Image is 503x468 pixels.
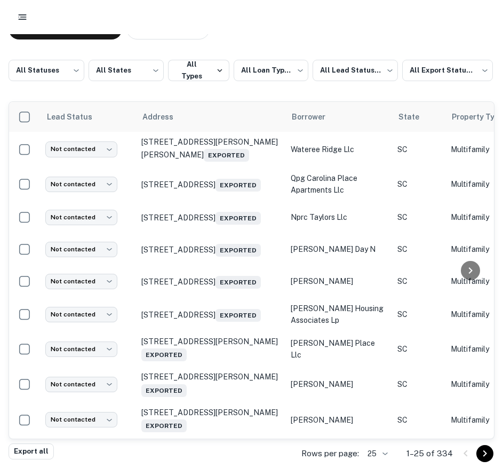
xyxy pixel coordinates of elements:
[141,337,280,361] p: [STREET_ADDRESS][PERSON_NAME]
[45,412,117,427] div: Not contacted
[204,149,249,162] span: Exported
[141,177,280,192] p: [STREET_ADDRESS]
[215,276,261,289] span: Exported
[141,137,280,162] p: [STREET_ADDRESS][PERSON_NAME][PERSON_NAME]
[450,383,503,434] iframe: Chat Widget
[397,178,440,190] p: SC
[141,210,280,225] p: [STREET_ADDRESS]
[141,408,280,432] p: [STREET_ADDRESS][PERSON_NAME]
[45,274,117,289] div: Not contacted
[397,243,440,255] p: SC
[397,343,440,355] p: SC
[397,414,440,426] p: SC
[45,307,117,322] div: Not contacted
[291,378,387,390] p: [PERSON_NAME]
[141,307,280,322] p: [STREET_ADDRESS]
[291,414,387,426] p: [PERSON_NAME]
[392,102,445,132] th: State
[398,110,433,123] span: State
[141,348,187,361] span: Exported
[397,378,440,390] p: SC
[476,445,493,462] button: Go to next page
[363,446,389,462] div: 25
[45,141,117,157] div: Not contacted
[215,244,261,257] span: Exported
[45,177,117,192] div: Not contacted
[136,102,285,132] th: Address
[285,102,392,132] th: Borrower
[313,57,398,84] div: All Lead Statuses
[9,57,84,84] div: All Statuses
[397,275,440,287] p: SC
[46,110,106,123] span: Lead Status
[45,242,117,257] div: Not contacted
[402,57,493,84] div: All Export Statuses
[234,57,308,84] div: All Loan Types
[291,144,387,155] p: wateree ridge llc
[141,242,280,257] p: [STREET_ADDRESS]
[141,419,187,432] span: Exported
[291,211,387,223] p: nprc taylors llc
[9,443,54,459] button: Export all
[397,144,440,155] p: SC
[215,179,261,192] span: Exported
[291,275,387,287] p: [PERSON_NAME]
[397,308,440,320] p: SC
[301,447,359,460] p: Rows per page:
[45,377,117,392] div: Not contacted
[291,303,387,326] p: [PERSON_NAME] housing associates lp
[215,212,261,225] span: Exported
[397,211,440,223] p: SC
[142,110,187,123] span: Address
[215,309,261,322] span: Exported
[141,274,280,289] p: [STREET_ADDRESS]
[89,57,164,84] div: All States
[406,447,453,460] p: 1–25 of 334
[291,172,387,196] p: qpg carolina place apartments llc
[141,384,187,397] span: Exported
[168,60,229,81] button: All Types
[292,110,339,123] span: Borrower
[291,337,387,361] p: [PERSON_NAME] place llc
[40,102,136,132] th: Lead Status
[291,243,387,255] p: [PERSON_NAME] day n
[141,372,280,396] p: [STREET_ADDRESS][PERSON_NAME]
[45,210,117,225] div: Not contacted
[45,342,117,357] div: Not contacted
